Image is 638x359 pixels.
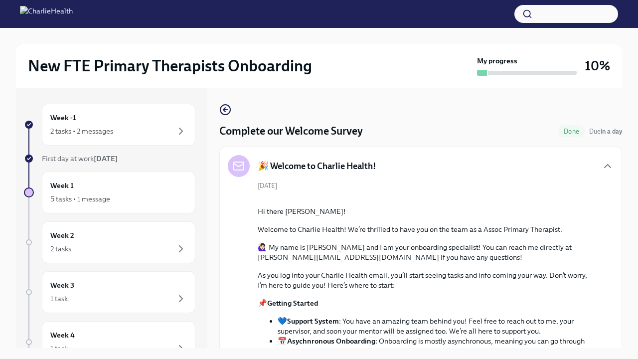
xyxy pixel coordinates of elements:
[287,317,339,326] strong: Support System
[258,224,598,234] p: Welcome to Charlie Health! We’re thrilled to have you on the team as a Assoc Primary Therapist.
[24,154,195,164] a: First day at work[DATE]
[50,180,74,191] h6: Week 1
[24,221,195,263] a: Week 22 tasks
[24,104,195,146] a: Week -12 tasks • 2 messages
[558,128,585,135] span: Done
[258,242,598,262] p: 🙋🏻‍♀️ My name is [PERSON_NAME] and I am your onboarding specialist! You can reach me directly at ...
[258,270,598,290] p: As you log into your Charlie Health email, you’ll start seeing tasks and info coming your way. Do...
[94,154,118,163] strong: [DATE]
[50,126,113,136] div: 2 tasks • 2 messages
[258,160,376,172] h5: 🎉 Welcome to Charlie Health!
[50,294,68,304] div: 1 task
[219,124,363,139] h4: Complete our Welcome Survey
[278,316,598,336] li: 💙 : You have an amazing team behind you! Feel free to reach out to me, your supervisor, and soon ...
[24,271,195,313] a: Week 31 task
[20,6,73,22] img: CharlieHealth
[287,337,375,346] strong: Asychnronous Onboarding
[50,194,110,204] div: 5 tasks • 1 message
[258,181,277,190] span: [DATE]
[258,298,598,308] p: 📌
[24,172,195,213] a: Week 15 tasks • 1 message
[589,128,622,135] span: Due
[258,206,598,216] p: Hi there [PERSON_NAME]!
[589,127,622,136] span: September 10th, 2025 07:00
[50,330,75,341] h6: Week 4
[50,244,71,254] div: 2 tasks
[50,280,74,291] h6: Week 3
[267,299,318,308] strong: Getting Started
[28,56,312,76] h2: New FTE Primary Therapists Onboarding
[585,57,610,75] h3: 10%
[50,230,74,241] h6: Week 2
[42,154,118,163] span: First day at work
[601,128,622,135] strong: in a day
[50,112,76,123] h6: Week -1
[50,344,68,354] div: 1 task
[477,56,517,66] strong: My progress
